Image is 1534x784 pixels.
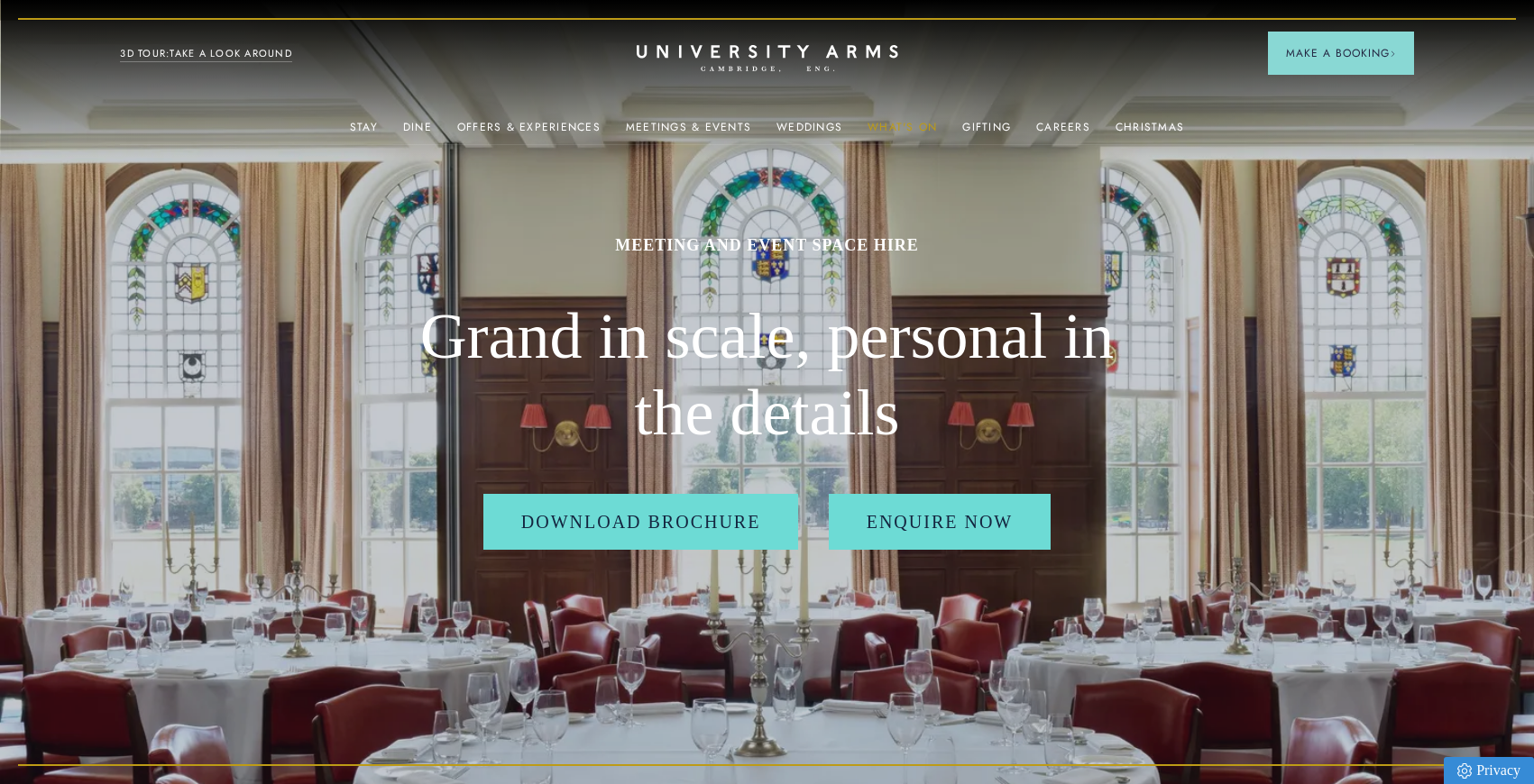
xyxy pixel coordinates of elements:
[457,121,601,144] a: Offers & Experiences
[637,45,898,73] a: Home
[1444,757,1534,784] a: Privacy
[868,121,937,144] a: What's On
[1268,32,1414,75] button: Make a BookingArrow icon
[120,46,292,62] a: 3D TOUR:TAKE A LOOK AROUND
[407,234,1128,256] h1: MEETING AND EVENT SPACE HIRE
[1116,121,1184,144] a: Christmas
[407,298,1128,452] h2: Grand in scale, personal in the details
[350,121,378,144] a: Stay
[1390,50,1396,57] img: Arrow icon
[483,494,799,550] a: Download Brochure
[1286,45,1396,61] span: Make a Booking
[403,121,432,144] a: Dine
[1457,763,1472,779] img: Privacy
[626,121,751,144] a: Meetings & Events
[1036,121,1090,144] a: Careers
[962,121,1011,144] a: Gifting
[776,121,842,144] a: Weddings
[829,494,1052,550] a: Enquire Now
